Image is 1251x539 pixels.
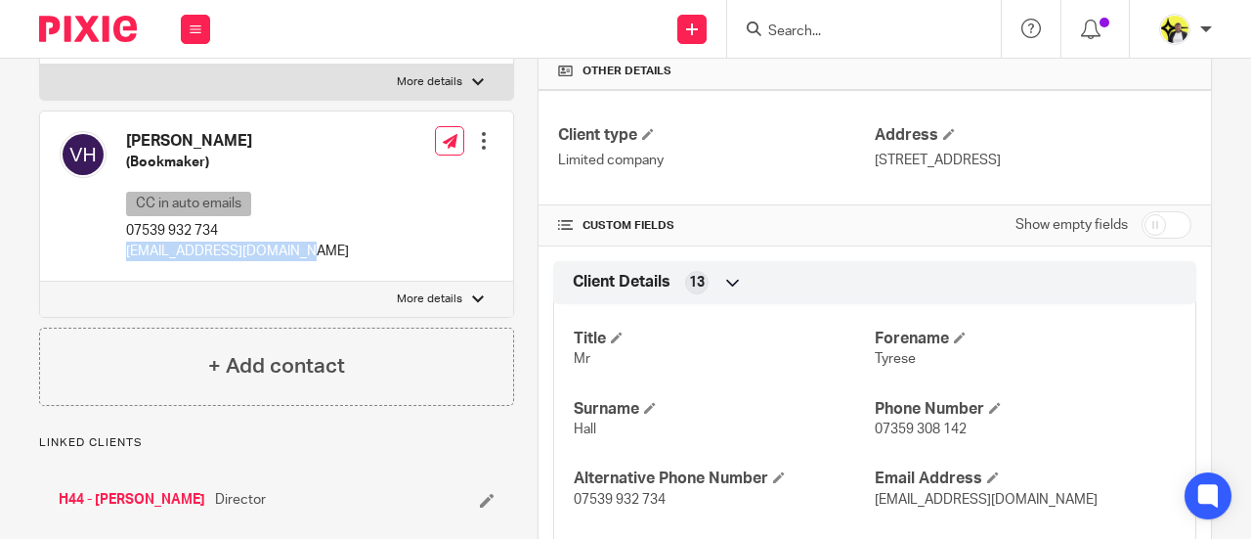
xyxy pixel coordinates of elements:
a: H44 - [PERSON_NAME] [59,490,205,510]
p: [STREET_ADDRESS] [875,151,1191,170]
h4: Phone Number [875,399,1176,420]
h4: [PERSON_NAME] [126,131,349,152]
p: Limited company [558,151,875,170]
h4: Alternative Phone Number [574,469,875,489]
img: svg%3E [60,131,107,178]
p: 07539 932 734 [126,221,349,241]
label: Show empty fields [1015,215,1128,235]
span: 07359 308 142 [875,423,967,436]
p: [EMAIL_ADDRESS][DOMAIN_NAME] [126,242,349,261]
p: More details [397,74,462,90]
span: Client Details [573,272,670,292]
h4: + Add contact [208,351,345,382]
span: 13 [689,273,705,292]
h4: Address [875,125,1191,146]
p: More details [397,292,462,307]
span: Hall [574,423,596,436]
span: Mr [574,352,590,366]
input: Search [766,23,942,41]
h4: CUSTOM FIELDS [558,218,875,234]
img: Carine-Starbridge.jpg [1159,14,1190,45]
h4: Email Address [875,469,1176,489]
h4: Client type [558,125,875,146]
span: [EMAIL_ADDRESS][DOMAIN_NAME] [875,493,1098,507]
h4: Title [574,329,875,349]
p: Linked clients [39,435,514,451]
h4: Surname [574,399,875,420]
p: CC in auto emails [126,192,251,216]
span: Director [215,490,266,510]
h5: (Bookmaker) [126,153,349,172]
img: Pixie [39,16,137,42]
span: Tyrese [875,352,916,366]
h4: Forename [875,329,1176,349]
span: 07539 932 734 [574,493,666,507]
span: Other details [582,64,671,79]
